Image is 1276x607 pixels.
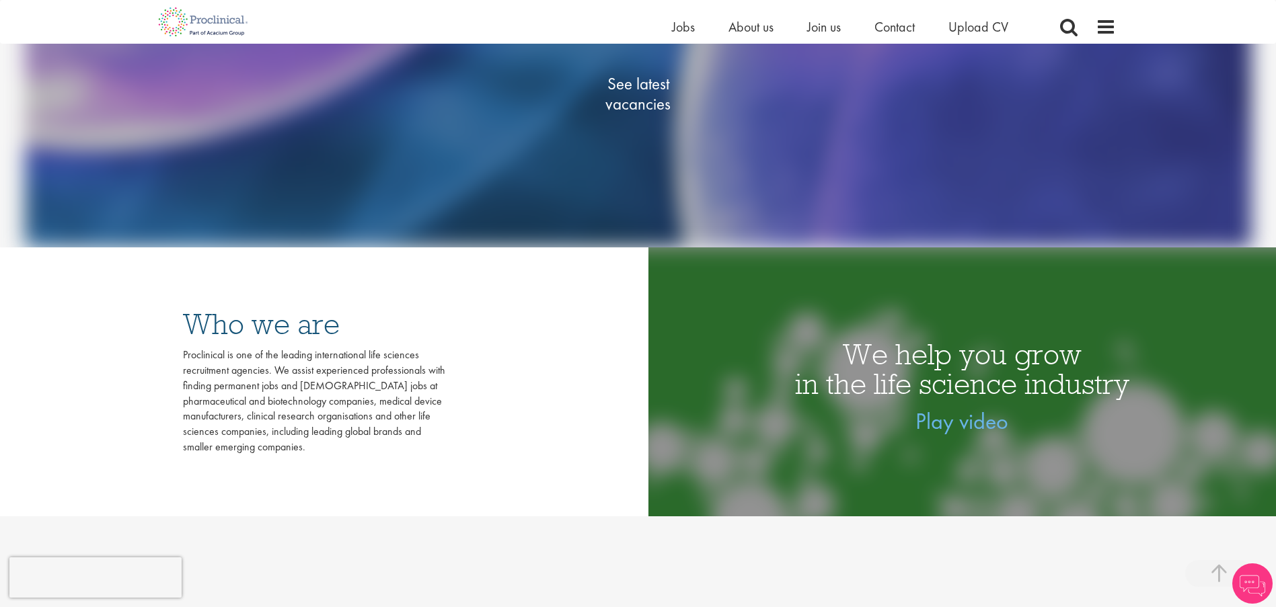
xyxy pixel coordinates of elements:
[915,407,1008,436] a: Play video
[571,73,706,114] span: See latest vacancies
[672,18,695,36] a: Jobs
[9,557,182,598] iframe: reCAPTCHA
[874,18,915,36] a: Contact
[183,348,445,455] div: Proclinical is one of the leading international life sciences recruitment agencies. We assist exp...
[571,19,706,167] a: See latestvacancies
[948,18,1008,36] a: Upload CV
[807,18,841,36] a: Join us
[183,309,445,339] h3: Who we are
[728,18,774,36] a: About us
[1232,563,1273,604] img: Chatbot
